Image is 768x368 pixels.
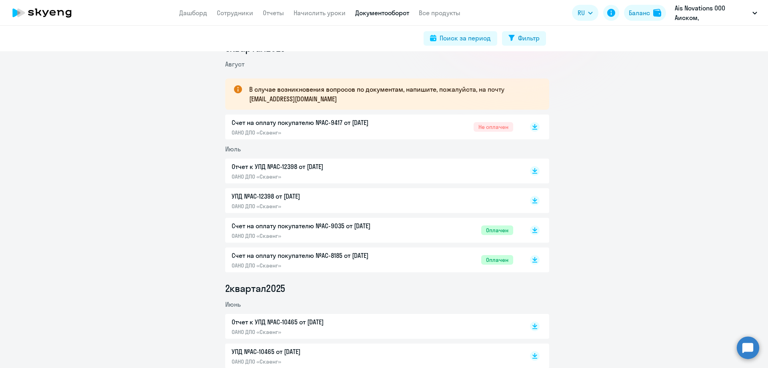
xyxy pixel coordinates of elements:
p: ОАНО ДПО «Скаенг» [232,328,400,336]
span: Оплачен [481,255,513,265]
div: Поиск за период [440,33,491,43]
p: В случае возникновения вопросов по документам, напишите, пожалуйста, на почту [EMAIL_ADDRESS][DOM... [249,84,535,104]
p: Отчет к УПД №AC-12398 от [DATE] [232,162,400,171]
p: Ais Novations ООО Аиском, [GEOGRAPHIC_DATA], ООО [675,3,749,22]
button: RU [572,5,598,21]
a: Начислить уроки [294,9,346,17]
span: Июнь [225,300,241,308]
a: Счет на оплату покупателю №AC-9035 от [DATE]ОАНО ДПО «Скаенг»Оплачен [232,221,513,239]
p: ОАНО ДПО «Скаенг» [232,203,400,210]
a: Отчет к УПД №AC-12398 от [DATE]ОАНО ДПО «Скаенг» [232,162,513,180]
button: Фильтр [502,31,546,46]
button: Ais Novations ООО Аиском, [GEOGRAPHIC_DATA], ООО [671,3,761,22]
a: УПД №AC-12398 от [DATE]ОАНО ДПО «Скаенг» [232,191,513,210]
p: УПД №AC-12398 от [DATE] [232,191,400,201]
a: Отчет к УПД №AC-10465 от [DATE]ОАНО ДПО «Скаенг» [232,317,513,336]
a: УПД №AC-10465 от [DATE]ОАНО ДПО «Скаенг» [232,347,513,365]
p: Счет на оплату покупателю №AC-9417 от [DATE] [232,118,400,127]
span: Август [225,60,244,68]
span: Не оплачен [474,122,513,132]
a: Счет на оплату покупателю №AC-9417 от [DATE]ОАНО ДПО «Скаенг»Не оплачен [232,118,513,136]
button: Поиск за период [424,31,497,46]
p: Счет на оплату покупателю №AC-8185 от [DATE] [232,251,400,260]
li: 2 квартал 2025 [225,282,549,295]
p: ОАНО ДПО «Скаенг» [232,262,400,269]
div: Фильтр [518,33,540,43]
a: Счет на оплату покупателю №AC-8185 от [DATE]ОАНО ДПО «Скаенг»Оплачен [232,251,513,269]
p: ОАНО ДПО «Скаенг» [232,232,400,239]
span: Июль [225,145,241,153]
a: Отчеты [263,9,284,17]
a: Сотрудники [217,9,253,17]
p: ОАНО ДПО «Скаенг» [232,358,400,365]
p: ОАНО ДПО «Скаенг» [232,129,400,136]
div: Баланс [629,8,650,18]
button: Балансbalance [624,5,666,21]
a: Документооборот [355,9,409,17]
img: balance [653,9,661,17]
p: УПД №AC-10465 от [DATE] [232,347,400,356]
p: Счет на оплату покупателю №AC-9035 от [DATE] [232,221,400,231]
span: RU [578,8,585,18]
p: Отчет к УПД №AC-10465 от [DATE] [232,317,400,327]
span: Оплачен [481,225,513,235]
a: Все продукты [419,9,460,17]
p: ОАНО ДПО «Скаенг» [232,173,400,180]
a: Дашборд [179,9,207,17]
